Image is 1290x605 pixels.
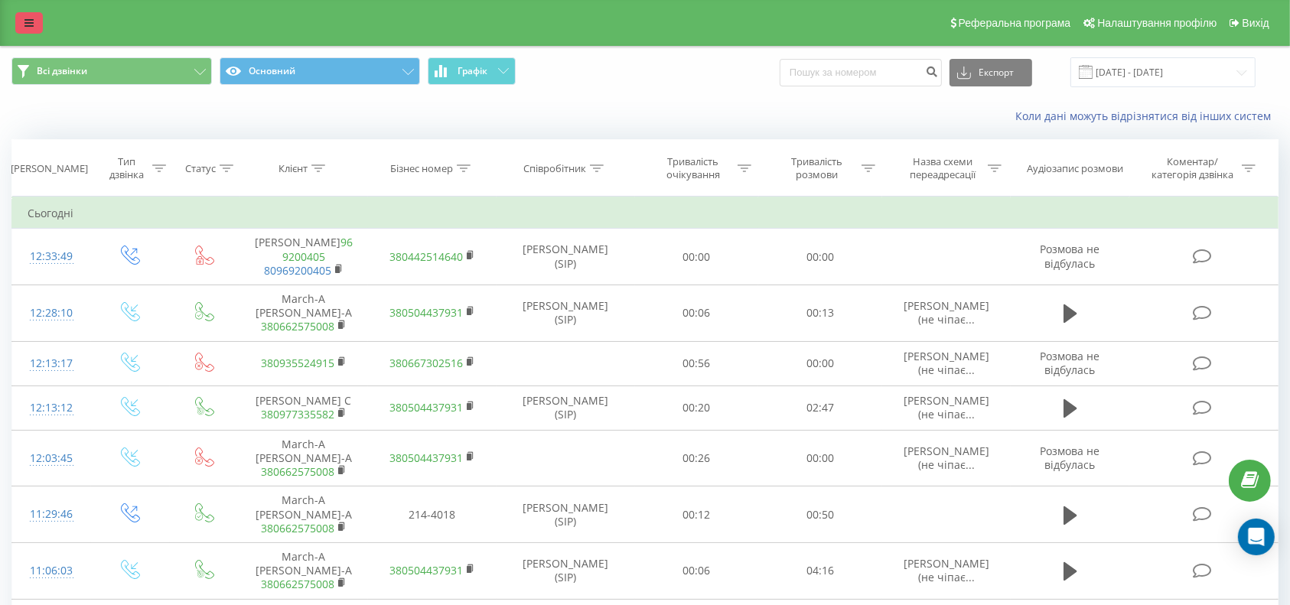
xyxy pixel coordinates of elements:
[1041,349,1100,377] span: Розмова не відбулась
[389,450,463,465] a: 380504437931
[389,563,463,577] a: 380504437931
[904,556,989,584] span: [PERSON_NAME] (не чіпає...
[261,319,334,333] a: 380662575008
[635,385,759,430] td: 00:20
[220,57,420,85] button: Основний
[389,305,463,320] a: 380504437931
[428,57,516,85] button: Графік
[390,162,453,175] div: Бізнес номер
[389,249,463,264] a: 380442514640
[776,155,858,181] div: Тривалість розмови
[1027,162,1123,175] div: Аудіозапис розмови
[28,393,76,423] div: 12:13:12
[389,400,463,415] a: 380504437931
[37,65,87,77] span: Всі дзвінки
[635,430,759,486] td: 00:26
[904,349,989,377] span: [PERSON_NAME] (не чіпає...
[904,444,989,472] span: [PERSON_NAME] (не чіпає...
[261,356,334,370] a: 380935524915
[458,66,487,76] span: Графік
[497,486,635,543] td: [PERSON_NAME] (SIP)
[282,235,353,263] a: 969200405
[635,543,759,600] td: 00:06
[902,155,984,181] div: Назва схеми переадресації
[261,521,334,535] a: 380662575008
[239,285,368,341] td: March-A [PERSON_NAME]-А
[758,385,882,430] td: 02:47
[239,229,368,285] td: [PERSON_NAME]
[12,198,1279,229] td: Сьогодні
[635,341,759,385] td: 00:56
[261,407,334,421] a: 380977335582
[185,162,216,175] div: Статус
[635,486,759,543] td: 00:12
[635,229,759,285] td: 00:00
[1041,444,1100,472] span: Розмова не відбулась
[264,263,331,278] a: 80969200405
[28,298,76,328] div: 12:28:10
[261,464,334,479] a: 380662575008
[105,155,148,181] div: Тип дзвінка
[389,356,463,370] a: 380667302516
[758,543,882,600] td: 04:16
[1097,17,1217,29] span: Налаштування профілю
[497,385,635,430] td: [PERSON_NAME] (SIP)
[1238,519,1275,555] div: Open Intercom Messenger
[904,393,989,421] span: [PERSON_NAME] (не чіпає...
[1015,109,1279,123] a: Коли дані можуть відрізнятися вiд інших систем
[758,341,882,385] td: 00:00
[1243,17,1269,29] span: Вихід
[497,543,635,600] td: [PERSON_NAME] (SIP)
[279,162,308,175] div: Клієнт
[758,430,882,486] td: 00:00
[28,499,76,529] div: 11:29:46
[635,285,759,341] td: 00:06
[11,57,212,85] button: Всі дзвінки
[780,59,942,86] input: Пошук за номером
[497,229,635,285] td: [PERSON_NAME] (SIP)
[28,556,76,586] div: 11:06:03
[1148,155,1238,181] div: Коментар/категорія дзвінка
[11,162,88,175] div: [PERSON_NAME]
[239,543,368,600] td: March-A [PERSON_NAME]-А
[28,349,76,379] div: 12:13:17
[1041,242,1100,270] span: Розмова не відбулась
[950,59,1032,86] button: Експорт
[28,444,76,473] div: 12:03:45
[28,242,76,272] div: 12:33:49
[497,285,635,341] td: [PERSON_NAME] (SIP)
[758,285,882,341] td: 00:13
[239,486,368,543] td: March-A [PERSON_NAME]-А
[523,162,586,175] div: Співробітник
[261,577,334,591] a: 380662575008
[904,298,989,327] span: [PERSON_NAME] (не чіпає...
[758,229,882,285] td: 00:00
[959,17,1071,29] span: Реферальна програма
[758,486,882,543] td: 00:50
[239,430,368,486] td: March-A [PERSON_NAME]-А
[652,155,734,181] div: Тривалість очікування
[239,385,368,430] td: [PERSON_NAME] С
[368,486,497,543] td: 214-4018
